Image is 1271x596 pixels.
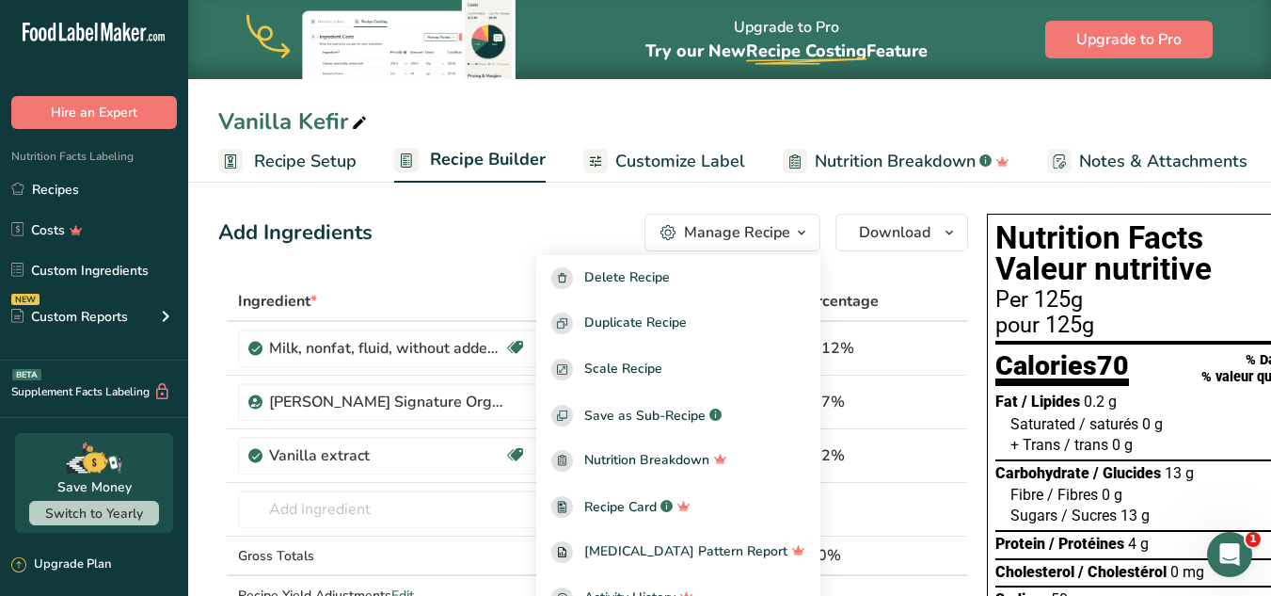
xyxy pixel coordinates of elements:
a: Recipe Setup [218,140,357,183]
span: Percentage [799,290,879,313]
button: Switch to Yearly [29,501,159,525]
span: / Lipides [1022,393,1080,411]
button: Manage Recipe [644,214,820,251]
span: Fibre [1010,486,1043,504]
div: Add Ingredients [218,217,373,249]
span: Save as Sub-Recipe [584,406,706,426]
span: Nutrition Breakdown [584,450,709,472]
div: Vanilla extract [269,444,504,467]
div: 5.77% [799,391,879,413]
span: / Protéines [1049,535,1124,553]
div: Upgrade to Pro [645,1,928,79]
span: 1 [1246,532,1261,547]
span: Sugars [1010,507,1057,524]
div: NEW [11,294,40,305]
span: Nutrition Breakdown [815,149,976,174]
span: Recipe Setup [254,149,357,174]
span: / Cholestérol [1078,563,1167,581]
span: 0 g [1102,486,1122,504]
button: Upgrade to Pro [1045,21,1213,58]
span: / Sucres [1061,507,1117,524]
span: 13 g [1165,464,1194,482]
span: Recipe Card [584,497,657,517]
button: Save as Sub-Recipe [536,393,820,439]
div: Manage Recipe [684,221,790,244]
span: 70 [1097,349,1129,381]
div: Save Money [57,477,132,497]
span: 0 g [1112,436,1133,454]
button: Duplicate Recipe [536,301,820,347]
span: / trans [1064,436,1108,454]
span: Recipe Builder [430,147,546,172]
a: Recipe Builder [394,138,546,184]
span: Ingredient [238,290,317,313]
span: 13 g [1120,507,1150,524]
input: Add Ingredient [238,491,538,528]
div: 0.12% [799,444,879,467]
span: Notes & Attachments [1079,149,1247,174]
div: BETA [12,369,41,380]
a: [MEDICAL_DATA] Pattern Report [536,530,820,576]
span: Duplicate Recipe [584,313,687,334]
a: Customize Label [583,140,745,183]
button: Delete Recipe [536,255,820,301]
div: Custom Reports [11,307,128,327]
span: / Fibres [1047,486,1098,504]
div: Milk, nonfat, fluid, without added vitamin A and [MEDICAL_DATA] (fat free or skim) [269,337,504,360]
span: [MEDICAL_DATA] Pattern Report [584,541,787,563]
span: Cholesterol [995,563,1074,581]
span: + Trans [1010,436,1060,454]
div: [PERSON_NAME] Signature Organic Cane Sugar [269,391,504,413]
div: 100% [799,544,879,567]
div: Upgrade Plan [11,556,111,574]
span: Carbohydrate [995,464,1089,482]
a: Notes & Attachments [1047,140,1247,183]
span: Recipe Costing [746,40,866,62]
a: Nutrition Breakdown [783,140,1009,183]
span: Upgrade to Pro [1076,28,1182,51]
span: Fat [995,393,1018,411]
span: Protein [995,535,1045,553]
span: 0.2 g [1084,393,1117,411]
div: Calories [995,352,1129,387]
span: / Glucides [1093,464,1161,482]
span: 0 g [1142,415,1163,433]
button: Download [835,214,968,251]
span: Saturated [1010,415,1075,433]
button: Scale Recipe [536,346,820,393]
span: Download [859,221,930,244]
span: Delete Recipe [584,267,670,289]
span: 0 mg [1170,563,1204,581]
span: Switch to Yearly [45,505,143,523]
span: Scale Recipe [584,359,662,380]
a: Recipe Card [536,484,820,530]
div: 94.12% [799,337,879,360]
div: Vanilla Kefir [218,105,371,138]
span: 4 g [1128,535,1149,553]
iframe: Intercom live chat [1207,532,1252,577]
button: Hire an Expert [11,96,177,129]
span: / saturés [1079,415,1138,433]
span: Customize Label [615,149,745,174]
a: Nutrition Breakdown [536,438,820,484]
span: Try our New Feature [645,40,928,62]
div: Gross Totals [238,546,538,566]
